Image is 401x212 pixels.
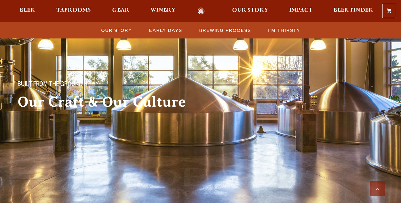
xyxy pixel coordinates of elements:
a: Early Days [145,26,185,35]
a: Our Story [97,26,135,35]
a: Gear [108,8,133,15]
a: Impact [285,8,316,15]
span: Impact [289,8,312,13]
span: Built From The Ground Up [18,81,91,89]
span: Our Story [232,8,268,13]
h2: Our Craft & Our Culture [18,94,213,110]
span: Gear [112,8,129,13]
a: Taprooms [52,8,95,15]
span: Beer Finder [334,8,373,13]
a: Beer Finder [330,8,377,15]
span: Our Story [101,26,132,35]
a: I’m Thirsty [264,26,304,35]
span: Early Days [149,26,182,35]
a: Odell Home [189,8,213,15]
a: Brewing Process [195,26,254,35]
a: Our Story [228,8,272,15]
span: Taprooms [56,8,91,13]
span: Brewing Process [199,26,251,35]
a: Beer [16,8,39,15]
span: Beer [20,8,35,13]
span: Winery [150,8,175,13]
span: I’m Thirsty [268,26,300,35]
a: Scroll to top [370,181,385,196]
a: Winery [146,8,180,15]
